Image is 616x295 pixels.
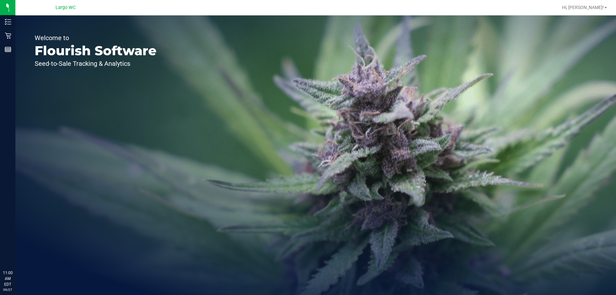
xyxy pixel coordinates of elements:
inline-svg: Retail [5,32,11,39]
p: Seed-to-Sale Tracking & Analytics [35,60,157,67]
iframe: Resource center [6,244,26,263]
p: Flourish Software [35,44,157,57]
iframe: Resource center unread badge [19,243,27,250]
p: 11:00 AM EDT [3,270,13,287]
span: Largo WC [56,5,76,10]
p: 09/27 [3,287,13,292]
inline-svg: Inventory [5,19,11,25]
p: Welcome to [35,35,157,41]
span: Hi, [PERSON_NAME]! [562,5,604,10]
inline-svg: Reports [5,46,11,53]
